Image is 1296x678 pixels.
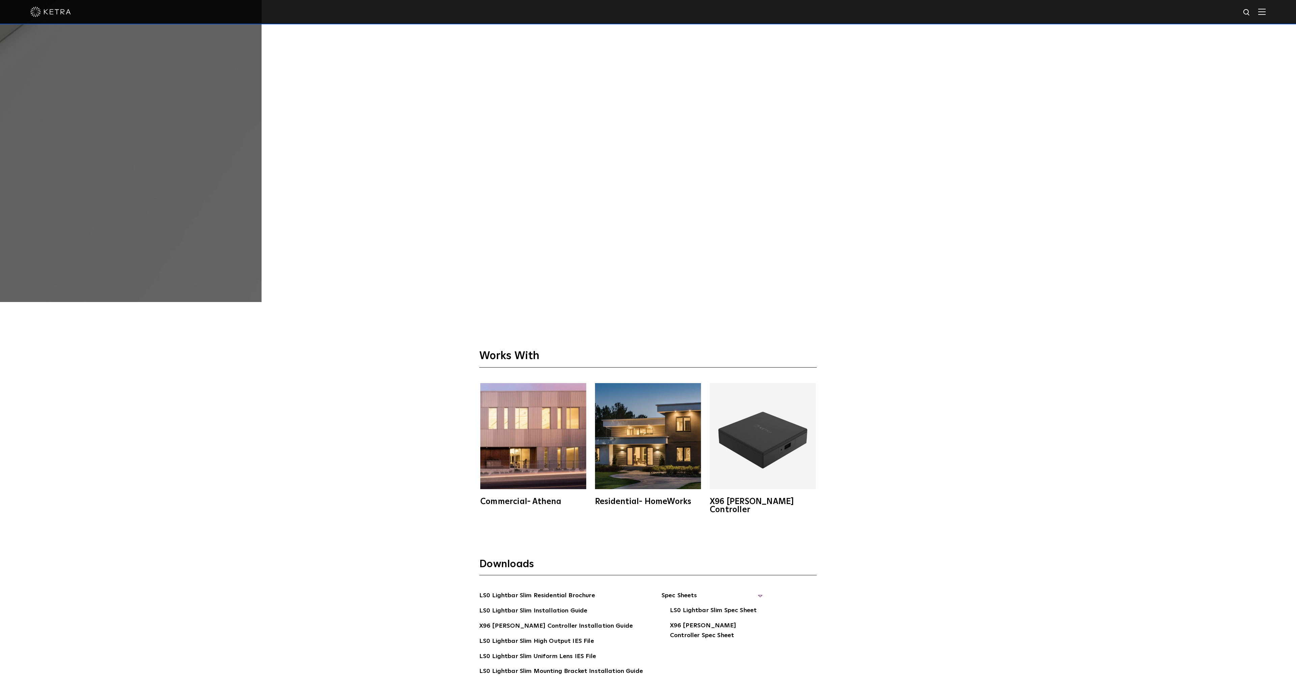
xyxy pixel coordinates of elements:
div: Residential- HomeWorks [595,498,701,506]
a: Residential- HomeWorks [594,383,702,506]
img: ketra-logo-2019-white [30,7,71,17]
a: X96 [PERSON_NAME] Controller [709,383,817,514]
a: X96 [PERSON_NAME] Controller Installation Guide [479,621,633,632]
h3: Works With [479,349,817,368]
a: LS0 Lightbar Slim Residential Brochure [479,591,595,602]
h3: Downloads [479,558,817,575]
div: Commercial- Athena [480,498,586,506]
span: Spec Sheets [661,591,763,606]
a: X96 [PERSON_NAME] Controller Spec Sheet [670,621,763,642]
img: athena-square [480,383,586,489]
div: X96 [PERSON_NAME] Controller [710,498,816,514]
a: LS0 Lightbar Slim Uniform Lens IES File [479,652,596,662]
a: LS0 Lightbar Slim High Output IES File [479,636,594,647]
img: X96_Controller [710,383,816,489]
a: Commercial- Athena [479,383,587,506]
a: LS0 Lightbar Slim Installation Guide [479,606,587,617]
a: LS0 Lightbar Slim Mounting Bracket Installation Guide [479,667,643,677]
img: Hamburger%20Nav.svg [1258,8,1266,15]
a: LS0 Lightbar Slim Spec Sheet [670,606,757,617]
img: homeworks_hero [595,383,701,489]
img: search icon [1243,8,1251,17]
